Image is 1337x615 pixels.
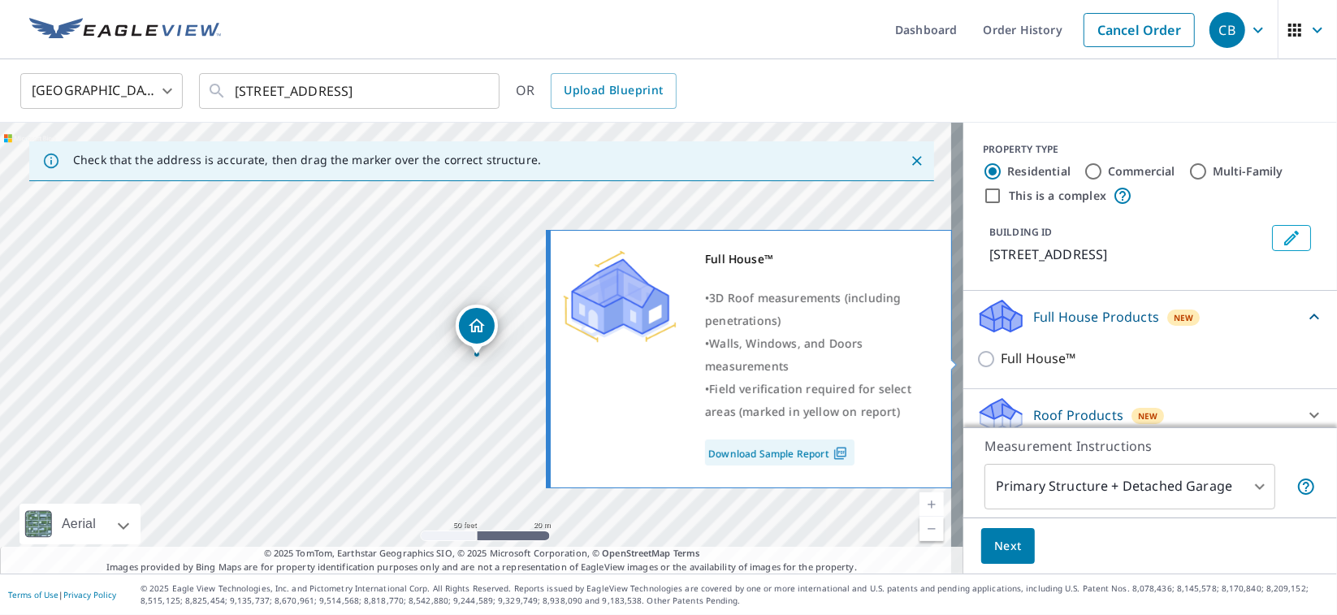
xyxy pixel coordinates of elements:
a: Privacy Policy [63,589,116,600]
p: Check that the address is accurate, then drag the marker over the correct structure. [73,153,541,167]
div: Aerial [19,504,141,544]
button: Close [906,150,928,171]
span: © 2025 TomTom, Earthstar Geographics SIO, © 2025 Microsoft Corporation, © [264,547,700,561]
div: Full House ProductsNew [976,297,1324,336]
p: Full House Products [1033,307,1159,327]
p: Full House™ [1001,349,1076,369]
div: Aerial [57,504,101,544]
div: [GEOGRAPHIC_DATA] [20,68,183,114]
div: • [705,332,931,378]
label: Multi-Family [1213,163,1283,180]
span: Walls, Windows, and Doors measurements [705,336,863,374]
p: © 2025 Eagle View Technologies, Inc. and Pictometry International Corp. All Rights Reserved. Repo... [141,583,1329,607]
div: CB [1209,12,1245,48]
a: Cancel Order [1084,13,1195,47]
span: 3D Roof measurements (including penetrations) [705,290,901,328]
span: Next [994,536,1022,557]
div: PROPERTY TYPE [983,142,1318,157]
div: • [705,378,931,423]
p: Measurement Instructions [984,436,1316,456]
span: Field verification required for select areas (marked in yellow on report) [705,381,911,419]
a: Terms [673,547,700,559]
div: Dropped pin, building 1, Residential property, 238 Great Neck Rd Waterford, CT 06385 [456,305,498,355]
p: BUILDING ID [989,225,1052,239]
a: Upload Blueprint [551,73,676,109]
p: | [8,590,116,600]
img: Pdf Icon [829,446,851,461]
span: Upload Blueprint [564,80,663,101]
label: Residential [1007,163,1071,180]
span: New [1138,409,1158,422]
div: Roof ProductsNew [976,396,1324,435]
div: Full House™ [705,248,931,271]
p: Roof Products [1033,405,1123,425]
button: Edit building 1 [1272,225,1311,251]
label: Commercial [1108,163,1175,180]
a: OpenStreetMap [602,547,670,559]
a: Terms of Use [8,589,58,600]
img: Premium [563,248,677,345]
a: Download Sample Report [705,440,855,466]
input: Search by address or latitude-longitude [235,68,466,114]
p: [STREET_ADDRESS] [989,245,1266,264]
button: Next [981,528,1035,565]
label: This is a complex [1009,188,1106,204]
a: Current Level 19, Zoom In [919,492,944,517]
div: • [705,287,931,332]
span: New [1174,311,1194,324]
div: OR [516,73,677,109]
div: Primary Structure + Detached Garage [984,464,1275,509]
img: EV Logo [29,18,221,42]
span: Your report will include the primary structure and a detached garage if one exists. [1296,477,1316,496]
a: Current Level 19, Zoom Out [919,517,944,541]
